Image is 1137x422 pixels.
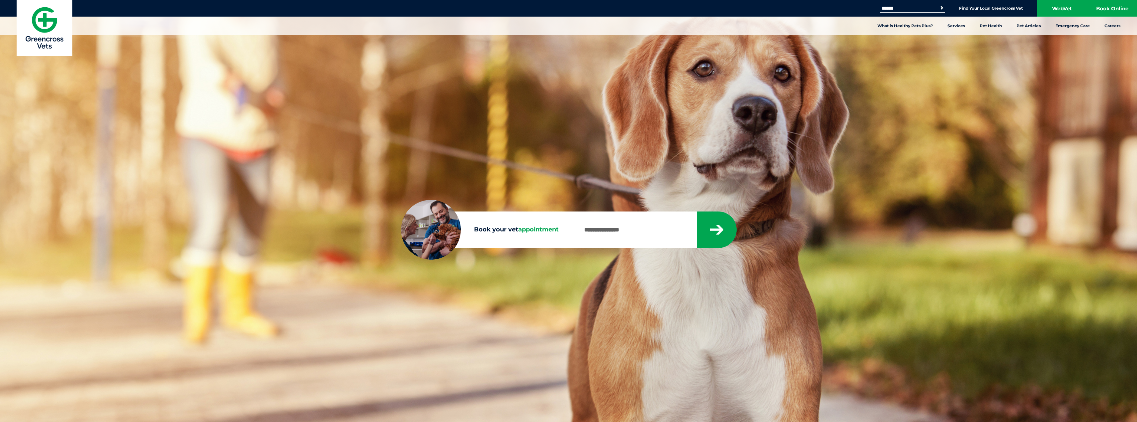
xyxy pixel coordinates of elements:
button: Search [938,5,945,11]
a: Pet Health [972,17,1009,35]
a: Careers [1097,17,1128,35]
a: Pet Articles [1009,17,1048,35]
a: Find Your Local Greencross Vet [959,6,1023,11]
a: Emergency Care [1048,17,1097,35]
a: What is Healthy Pets Plus? [870,17,940,35]
a: Services [940,17,972,35]
label: Book your vet [401,225,572,235]
span: appointment [518,226,559,233]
